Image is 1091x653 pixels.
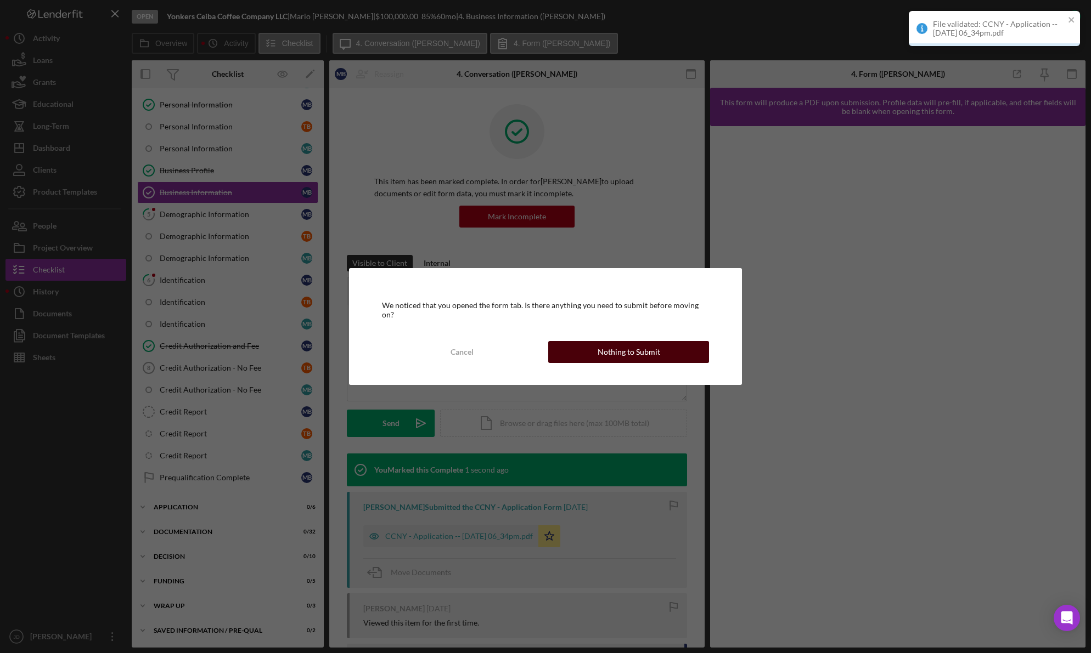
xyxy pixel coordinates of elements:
[933,20,1065,37] div: File validated: CCNY - Application -- [DATE] 06_34pm.pdf
[1054,605,1080,631] div: Open Intercom Messenger
[382,341,543,363] button: Cancel
[598,341,660,363] div: Nothing to Submit
[451,341,474,363] div: Cancel
[548,341,709,363] button: Nothing to Submit
[1068,15,1076,26] button: close
[382,301,709,319] div: We noticed that you opened the form tab. Is there anything you need to submit before moving on?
